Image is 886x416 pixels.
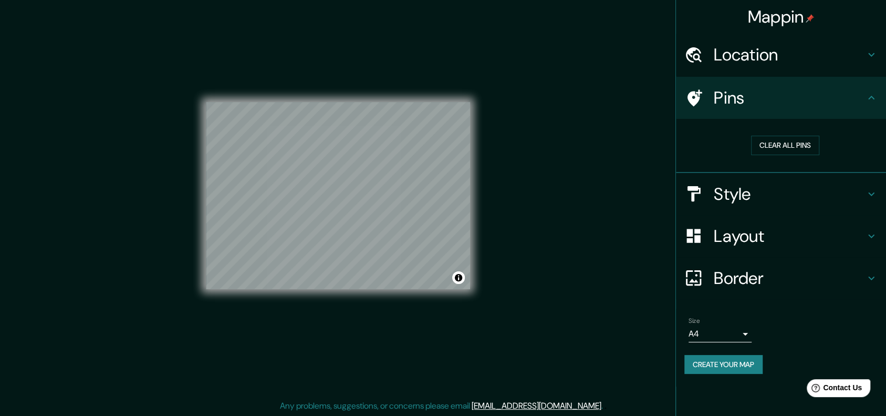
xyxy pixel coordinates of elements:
div: Style [676,173,886,215]
h4: Pins [714,87,865,108]
p: Any problems, suggestions, or concerns please email . [280,400,603,412]
a: [EMAIL_ADDRESS][DOMAIN_NAME] [472,400,601,411]
button: Toggle attribution [452,271,465,284]
h4: Layout [714,226,865,247]
h4: Style [714,184,865,205]
div: Layout [676,215,886,257]
div: Border [676,257,886,299]
label: Size [689,316,700,325]
h4: Border [714,268,865,289]
div: A4 [689,326,752,342]
div: . [603,400,604,412]
img: pin-icon.png [806,14,814,23]
button: Clear all pins [751,136,819,155]
div: . [604,400,607,412]
h4: Mappin [748,6,815,27]
div: Location [676,34,886,76]
div: Pins [676,77,886,119]
h4: Location [714,44,865,65]
iframe: Help widget launcher [793,375,874,404]
canvas: Map [206,102,470,289]
button: Create your map [684,355,763,374]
